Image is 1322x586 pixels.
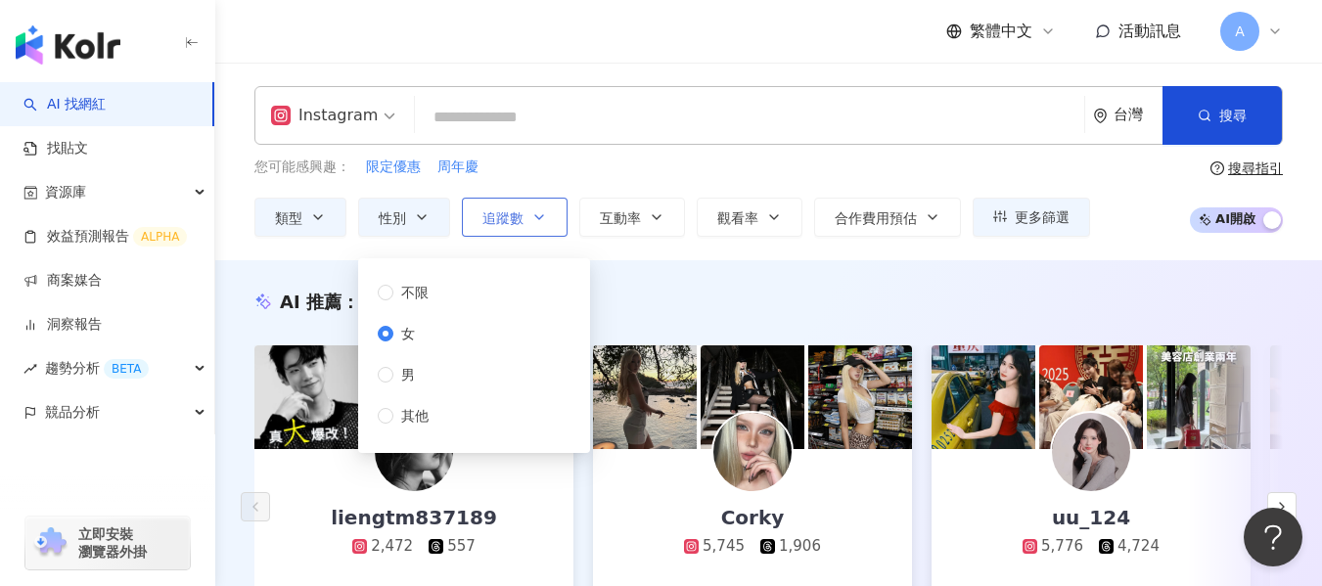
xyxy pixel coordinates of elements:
[379,210,406,226] span: 性別
[462,198,568,237] button: 追蹤數
[23,315,102,335] a: 洞察報告
[78,525,147,561] span: 立即安裝 瀏覽器外掛
[393,405,436,427] span: 其他
[593,345,697,449] img: post-image
[104,359,149,379] div: BETA
[271,100,378,131] div: Instagram
[932,345,1035,449] img: post-image
[1032,504,1150,531] div: uu_124
[1117,536,1160,557] div: 4,724
[973,198,1090,237] button: 更多篩選
[366,158,421,177] span: 限定優惠
[254,345,358,449] img: post-image
[23,95,106,114] a: searchAI 找網紅
[600,210,641,226] span: 互動率
[393,282,436,303] span: 不限
[393,364,423,385] span: 男
[365,157,422,178] button: 限定優惠
[703,536,745,557] div: 5,745
[1114,107,1162,123] div: 台灣
[45,346,149,390] span: 趨勢分析
[25,517,190,569] a: chrome extension立即安裝 瀏覽器外掛
[254,158,350,177] span: 您可能感興趣：
[23,271,102,291] a: 商案媒合
[437,158,479,177] span: 周年慶
[371,536,413,557] div: 2,472
[1244,508,1302,566] iframe: Help Scout Beacon - Open
[1235,21,1245,42] span: A
[1052,413,1130,491] img: KOL Avatar
[45,170,86,214] span: 資源庫
[358,198,450,237] button: 性別
[579,198,685,237] button: 互動率
[713,413,792,491] img: KOL Avatar
[447,536,476,557] div: 557
[16,25,120,65] img: logo
[701,345,804,449] img: post-image
[436,157,479,178] button: 周年慶
[45,390,100,434] span: 競品分析
[702,504,804,531] div: Corky
[1162,86,1282,145] button: 搜尋
[23,362,37,376] span: rise
[814,198,961,237] button: 合作費用預估
[697,198,802,237] button: 觀看率
[254,198,346,237] button: 類型
[1118,22,1181,40] span: 活動訊息
[23,227,187,247] a: 效益預測報告ALPHA
[23,139,88,158] a: 找貼文
[311,504,517,531] div: liengtm837189
[31,527,69,559] img: chrome extension
[779,536,821,557] div: 1,906
[970,21,1032,42] span: 繁體中文
[1041,536,1083,557] div: 5,776
[482,210,524,226] span: 追蹤數
[1015,209,1070,225] span: 更多篩選
[808,345,912,449] img: post-image
[1039,345,1143,449] img: post-image
[275,210,302,226] span: 類型
[393,323,423,344] span: 女
[717,210,758,226] span: 觀看率
[1228,160,1283,176] div: 搜尋指引
[1093,109,1108,123] span: environment
[835,210,917,226] span: 合作費用預估
[280,290,465,314] div: AI 推薦 ：
[1219,108,1247,123] span: 搜尋
[1147,345,1251,449] img: post-image
[1210,161,1224,175] span: question-circle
